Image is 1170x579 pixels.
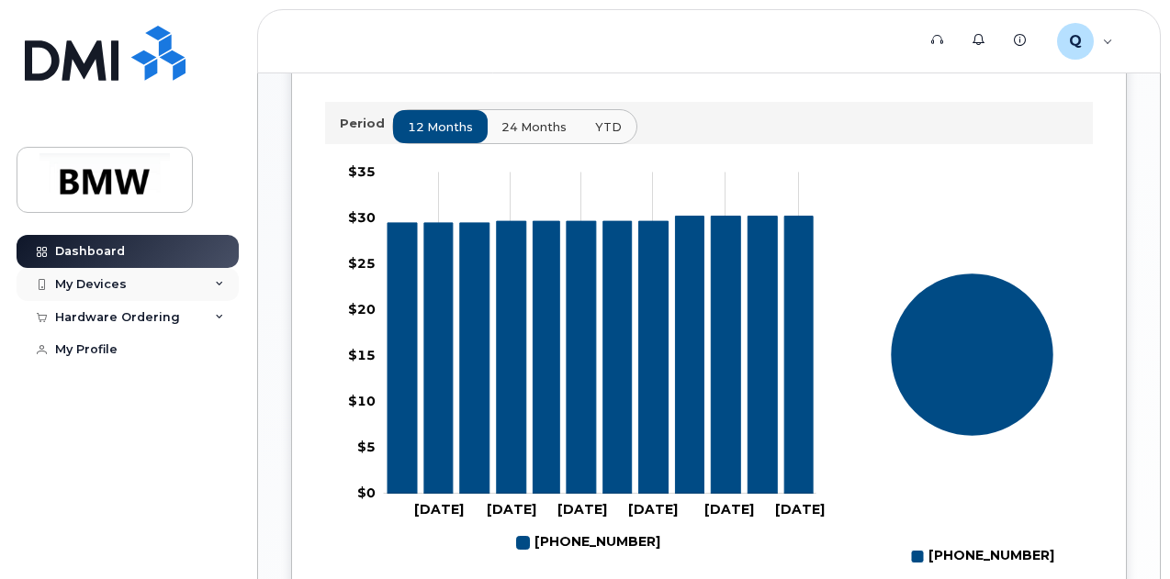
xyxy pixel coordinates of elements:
[629,501,679,518] tspan: [DATE]
[1069,30,1082,52] span: Q
[517,528,660,558] g: 864-776-2945
[705,501,755,518] tspan: [DATE]
[340,115,392,132] p: Period
[357,439,376,455] tspan: $5
[1044,23,1126,60] div: QXZ4KMF
[890,273,1053,436] g: Series
[348,255,376,272] tspan: $25
[415,501,465,518] tspan: [DATE]
[557,501,607,518] tspan: [DATE]
[501,118,567,136] span: 24 months
[911,541,1054,572] g: Legend
[348,163,376,180] tspan: $35
[357,484,376,501] tspan: $0
[488,501,537,518] tspan: [DATE]
[348,393,376,409] tspan: $10
[1090,499,1156,565] iframe: Messenger Launcher
[348,347,376,363] tspan: $15
[890,273,1054,572] g: Chart
[348,163,825,558] g: Chart
[348,301,376,317] tspan: $20
[388,217,813,494] g: 864-776-2945
[517,528,660,558] g: Legend
[595,118,622,136] span: YTD
[348,209,376,226] tspan: $30
[776,501,826,518] tspan: [DATE]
